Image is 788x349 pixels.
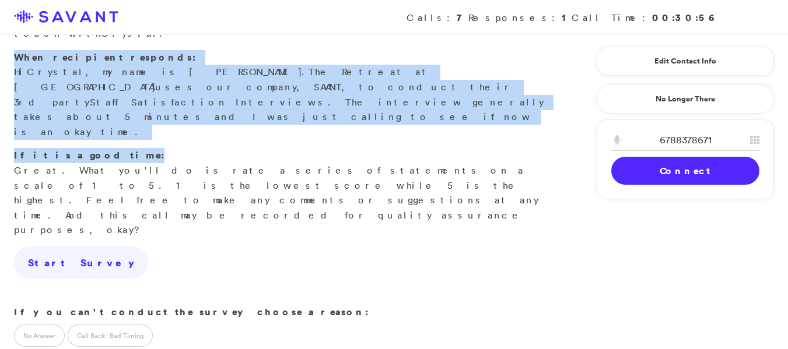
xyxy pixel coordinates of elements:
a: Edit Contact Info [611,52,759,70]
a: Connect [611,157,759,185]
p: Great. What you'll do is rate a series of statements on a scale of 1 to 5. 1 is the lowest score ... [14,148,552,238]
label: No Answer [14,325,65,347]
span: Crystal [27,66,85,77]
a: No Longer There [597,84,774,114]
span: Staff Satisfaction Interview [90,96,318,108]
strong: If it is a good time: [14,149,164,161]
a: Start Survey [14,246,148,279]
label: Call Back - Bad Timing [68,325,153,347]
strong: If you can't conduct the survey choose a reason: [14,305,369,318]
strong: When recipient responds: [14,51,196,64]
strong: 1 [562,11,572,24]
strong: 7 [457,11,468,24]
span: The Retreat at [GEOGRAPHIC_DATA] [14,66,431,93]
p: Hi , my name is [PERSON_NAME]. uses our company, SAVANT, to conduct their 3rd party s. The interv... [14,50,552,140]
strong: 00:30:56 [652,11,716,24]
